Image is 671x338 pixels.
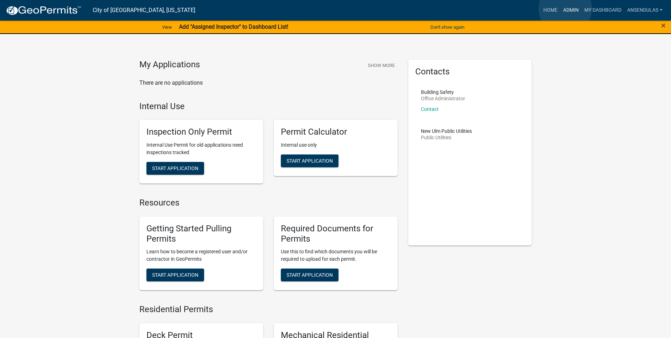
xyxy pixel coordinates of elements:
h5: Permit Calculator [281,127,391,137]
h5: Inspection Only Permit [146,127,256,137]
p: There are no applications [139,79,398,87]
button: Start Application [146,269,204,281]
p: Office Administrator [421,96,465,101]
h4: Resources [139,198,398,208]
p: Use this to find which documents you will be required to upload for each permit. [281,248,391,263]
a: City of [GEOGRAPHIC_DATA], [US_STATE] [93,4,195,16]
p: Public Utilities [421,135,472,140]
button: Start Application [146,162,204,175]
button: Don't show again [428,21,467,33]
span: Start Application [287,158,333,164]
h4: Internal Use [139,101,398,112]
a: ansendulas [624,4,665,17]
strong: Add "Assigned Inspector" to Dashboard List! [179,23,288,30]
button: Start Application [281,154,339,167]
span: Start Application [287,272,333,278]
h5: Required Documents for Permits [281,224,391,244]
span: Start Application [152,272,198,278]
p: Learn how to become a registered user and/or contractor in GeoPermits [146,248,256,263]
span: Start Application [152,165,198,171]
p: Building Safety [421,90,465,95]
a: View [159,21,175,33]
p: Internal use only [281,141,391,149]
a: My Dashboard [582,4,624,17]
a: Home [540,4,560,17]
a: Admin [560,4,582,17]
h4: My Applications [139,60,200,70]
a: Contact [421,106,439,112]
span: × [661,21,666,30]
button: Start Application [281,269,339,281]
p: New Ulm Public Utilities [421,129,472,134]
h5: Contacts [415,67,525,77]
button: Close [661,21,666,30]
h4: Residential Permits [139,304,398,315]
p: Internal Use Permit for old applications need inspections tracked [146,141,256,156]
button: Show More [365,60,398,71]
h5: Getting Started Pulling Permits [146,224,256,244]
